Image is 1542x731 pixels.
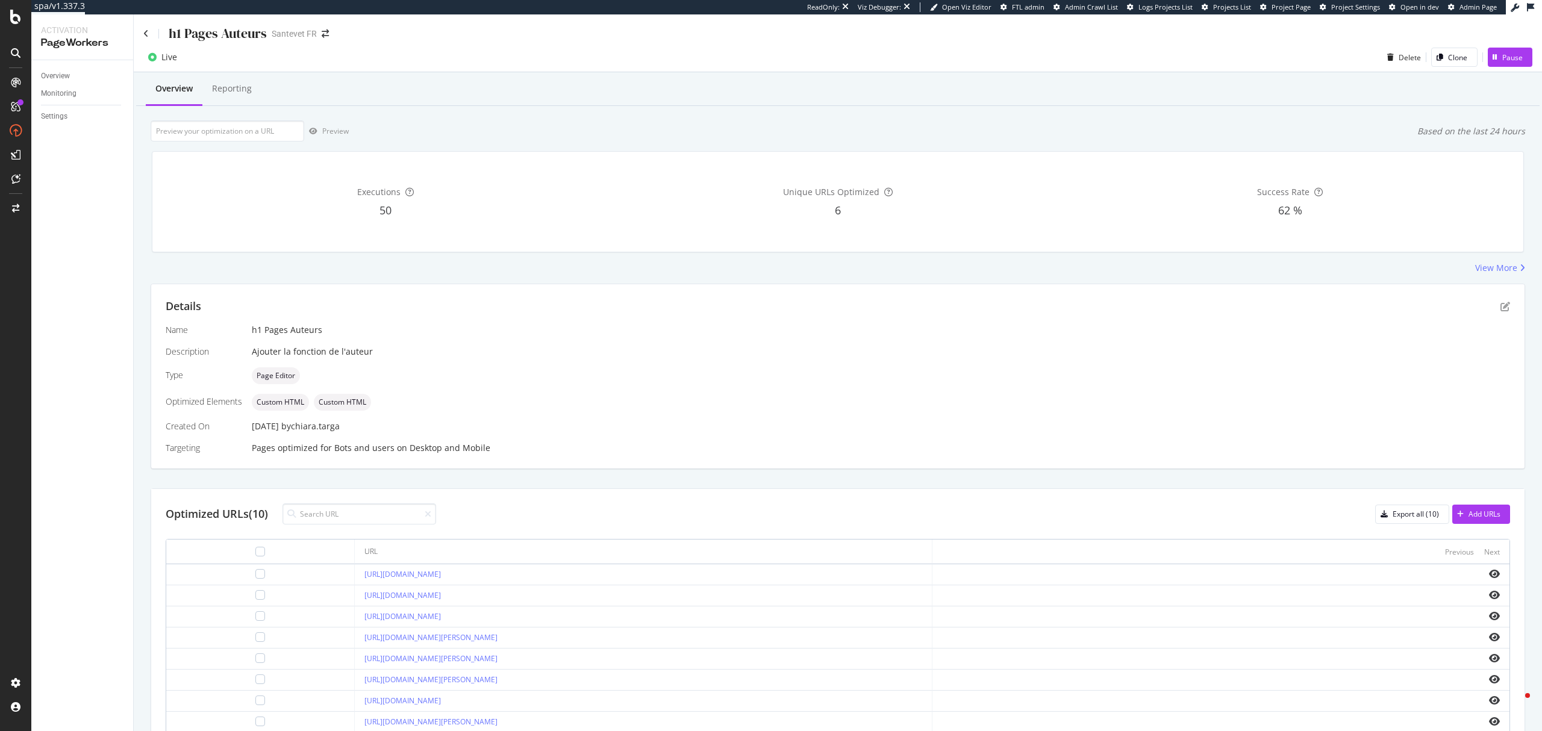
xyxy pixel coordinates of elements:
span: Custom HTML [257,399,304,406]
span: Logs Projects List [1138,2,1193,11]
div: Monitoring [41,87,76,100]
span: FTL admin [1012,2,1044,11]
div: h1 Pages Auteurs [252,324,1510,336]
a: Overview [41,70,125,82]
div: Description [166,346,242,358]
div: Live [161,51,177,63]
button: Clone [1431,48,1478,67]
a: View More [1475,262,1525,274]
div: Targeting [166,442,242,454]
span: Open in dev [1400,2,1439,11]
button: Pause [1488,48,1532,67]
a: Project Page [1260,2,1311,12]
a: Settings [41,110,125,123]
div: Clone [1448,52,1467,63]
span: Projects List [1213,2,1251,11]
div: [DATE] [252,420,1510,432]
div: Preview [322,126,349,136]
div: Add URLs [1469,509,1500,519]
iframe: Intercom live chat [1501,690,1530,719]
button: Add URLs [1452,505,1510,524]
a: Project Settings [1320,2,1380,12]
div: PageWorkers [41,36,123,50]
i: eye [1489,611,1500,621]
div: h1 Pages Auteurs [169,24,267,43]
span: Admin Page [1459,2,1497,11]
div: URL [364,546,378,557]
span: Admin Crawl List [1065,2,1118,11]
div: Next [1484,547,1500,557]
div: Previous [1445,547,1474,557]
i: eye [1489,569,1500,579]
a: Click to go back [143,30,149,38]
a: [URL][DOMAIN_NAME][PERSON_NAME] [364,653,498,664]
div: Based on the last 24 hours [1417,125,1525,137]
input: Search URL [282,503,436,524]
a: [URL][DOMAIN_NAME][PERSON_NAME] [364,717,498,727]
a: Admin Crawl List [1053,2,1118,12]
button: Next [1484,544,1500,559]
div: Optimized URLs (10) [166,506,268,522]
span: 50 [379,203,392,217]
span: Unique URLs Optimized [783,186,879,198]
div: Pause [1502,52,1523,63]
span: Open Viz Editor [942,2,991,11]
div: Created On [166,420,242,432]
div: Ajouter la fonction de l'auteur [252,346,1510,358]
span: Project Page [1272,2,1311,11]
i: eye [1489,653,1500,663]
a: [URL][DOMAIN_NAME][PERSON_NAME] [364,674,498,685]
div: Activation [41,24,123,36]
a: FTL admin [1000,2,1044,12]
i: eye [1489,674,1500,684]
a: [URL][DOMAIN_NAME] [364,611,441,621]
div: Name [166,324,242,336]
button: Export all (10) [1375,505,1449,524]
div: View More [1475,262,1517,274]
div: Overview [41,70,70,82]
i: eye [1489,717,1500,726]
a: Admin Page [1448,2,1497,12]
input: Preview your optimization on a URL [151,120,304,142]
div: pen-to-square [1500,302,1510,311]
i: eye [1489,632,1500,642]
i: eye [1489,695,1500,705]
a: [URL][DOMAIN_NAME] [364,569,441,579]
div: Pages optimized for on [252,442,1510,454]
div: neutral label [252,394,309,411]
div: Viz Debugger: [858,2,901,12]
a: Monitoring [41,87,125,100]
span: Project Settings [1331,2,1380,11]
div: neutral label [252,367,300,384]
span: Custom HTML [319,399,366,406]
div: arrow-right-arrow-left [322,30,329,38]
div: Overview [155,82,193,95]
a: [URL][DOMAIN_NAME] [364,695,441,706]
div: ReadOnly: [807,2,840,12]
i: eye [1489,590,1500,600]
button: Delete [1382,48,1421,67]
div: Optimized Elements [166,396,242,408]
div: Santevet FR [272,28,317,40]
a: Projects List [1202,2,1251,12]
div: Desktop and Mobile [410,442,490,454]
button: Preview [304,122,349,141]
span: 6 [835,203,841,217]
span: 62 % [1278,203,1302,217]
div: Details [166,299,201,314]
div: Reporting [212,82,252,95]
div: Export all (10) [1393,509,1439,519]
div: Settings [41,110,67,123]
span: Success Rate [1257,186,1309,198]
div: neutral label [314,394,371,411]
a: Open Viz Editor [930,2,991,12]
div: Type [166,369,242,381]
span: Page Editor [257,372,295,379]
div: by chiara.targa [281,420,340,432]
a: Open in dev [1389,2,1439,12]
div: Bots and users [334,442,395,454]
a: Logs Projects List [1127,2,1193,12]
div: Delete [1399,52,1421,63]
span: Executions [357,186,401,198]
a: [URL][DOMAIN_NAME] [364,590,441,600]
